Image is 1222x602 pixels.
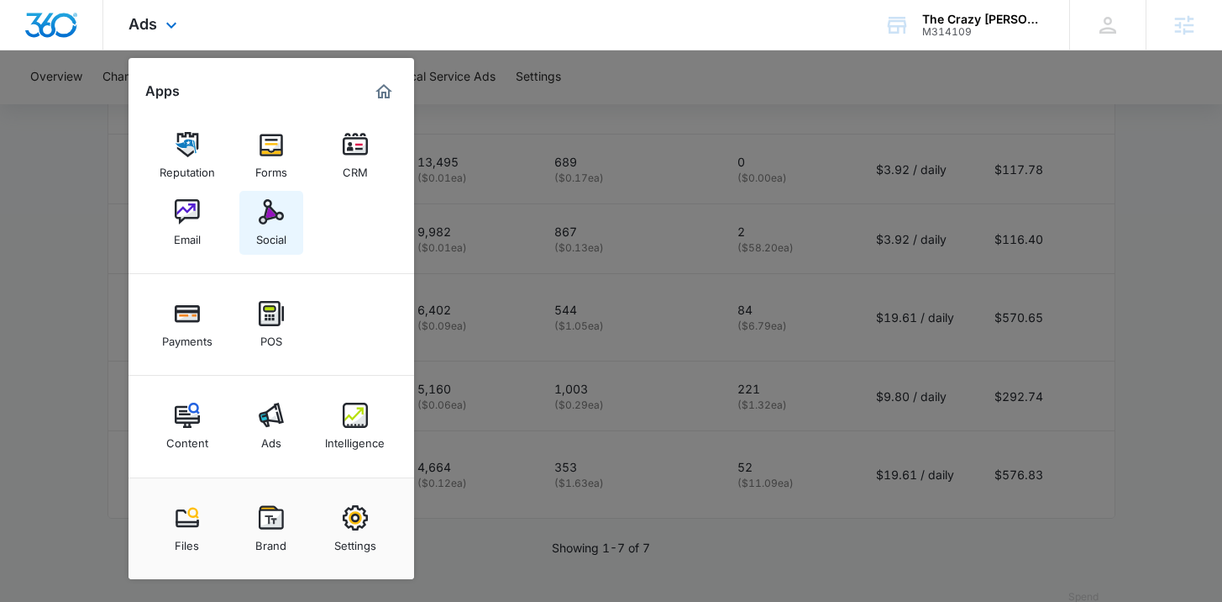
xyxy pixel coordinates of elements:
[47,27,82,40] div: v 4.0.25
[334,531,376,552] div: Settings
[27,27,40,40] img: logo_orange.svg
[325,428,385,450] div: Intelligence
[323,497,387,561] a: Settings
[239,191,303,255] a: Social
[160,157,215,179] div: Reputation
[255,531,286,552] div: Brand
[175,531,199,552] div: Files
[186,99,283,110] div: Keywords by Traffic
[239,293,303,356] a: POS
[145,83,180,99] h2: Apps
[343,157,368,179] div: CRM
[922,13,1045,26] div: account name
[260,326,282,348] div: POS
[155,497,219,561] a: Files
[255,157,287,179] div: Forms
[256,224,286,246] div: Social
[239,497,303,561] a: Brand
[155,191,219,255] a: Email
[155,293,219,356] a: Payments
[155,124,219,187] a: Reputation
[323,124,387,187] a: CRM
[323,394,387,458] a: Intelligence
[45,98,59,111] img: tab_domain_overview_orange.svg
[64,99,150,110] div: Domain Overview
[922,26,1045,38] div: account id
[128,15,157,33] span: Ads
[27,44,40,57] img: website_grey.svg
[174,224,201,246] div: Email
[239,394,303,458] a: Ads
[239,124,303,187] a: Forms
[44,44,185,57] div: Domain: [DOMAIN_NAME]
[166,428,208,450] div: Content
[167,98,181,111] img: tab_keywords_by_traffic_grey.svg
[162,326,212,348] div: Payments
[370,78,397,105] a: Marketing 360® Dashboard
[155,394,219,458] a: Content
[261,428,281,450] div: Ads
